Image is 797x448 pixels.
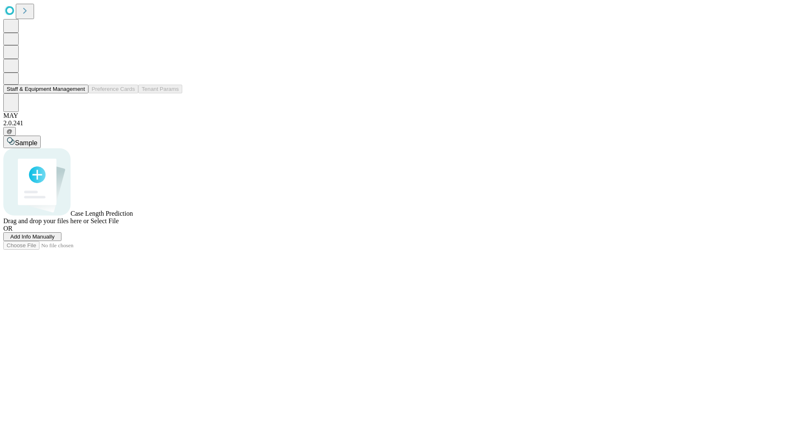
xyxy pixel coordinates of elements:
span: Sample [15,139,37,146]
button: Sample [3,136,41,148]
button: @ [3,127,16,136]
span: Select File [90,217,119,224]
span: Drag and drop your files here or [3,217,89,224]
div: MAY [3,112,794,119]
div: 2.0.241 [3,119,794,127]
button: Tenant Params [138,85,182,93]
span: @ [7,128,12,134]
span: Case Length Prediction [71,210,133,217]
span: Add Info Manually [10,234,55,240]
button: Staff & Equipment Management [3,85,88,93]
button: Preference Cards [88,85,138,93]
button: Add Info Manually [3,232,61,241]
span: OR [3,225,12,232]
